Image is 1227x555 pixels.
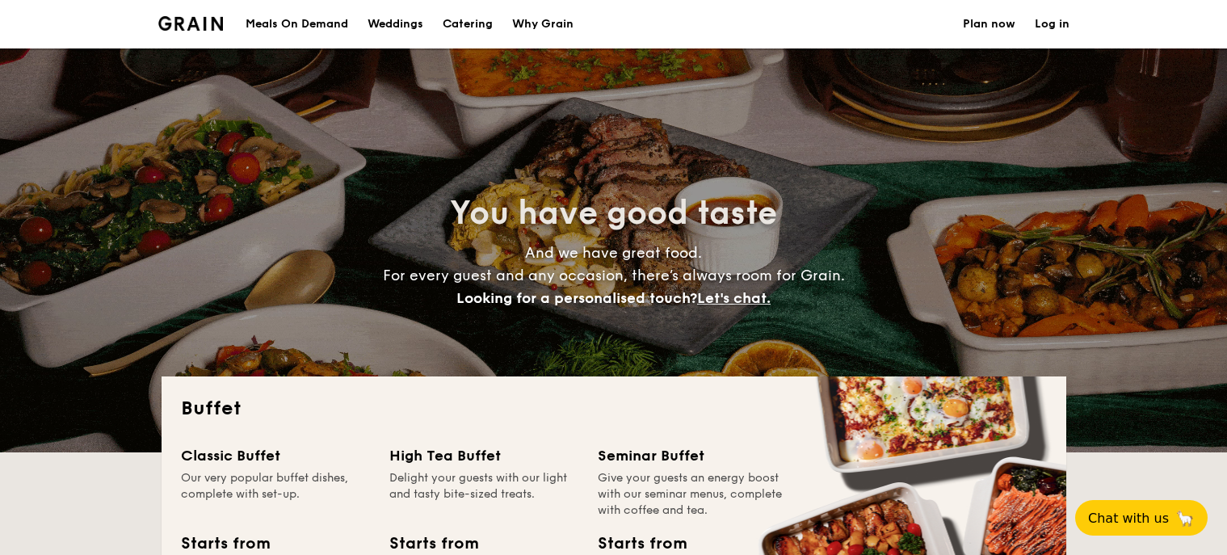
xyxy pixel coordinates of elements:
[158,16,224,31] img: Grain
[456,289,697,307] span: Looking for a personalised touch?
[450,194,777,233] span: You have good taste
[181,396,1047,422] h2: Buffet
[158,16,224,31] a: Logotype
[181,470,370,519] div: Our very popular buffet dishes, complete with set-up.
[389,444,578,467] div: High Tea Buffet
[697,289,771,307] span: Let's chat.
[1175,509,1195,528] span: 🦙
[383,244,845,307] span: And we have great food. For every guest and any occasion, there’s always room for Grain.
[1088,511,1169,526] span: Chat with us
[181,444,370,467] div: Classic Buffet
[598,444,787,467] div: Seminar Buffet
[1075,500,1208,536] button: Chat with us🦙
[598,470,787,519] div: Give your guests an energy boost with our seminar menus, complete with coffee and tea.
[389,470,578,519] div: Delight your guests with our light and tasty bite-sized treats.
